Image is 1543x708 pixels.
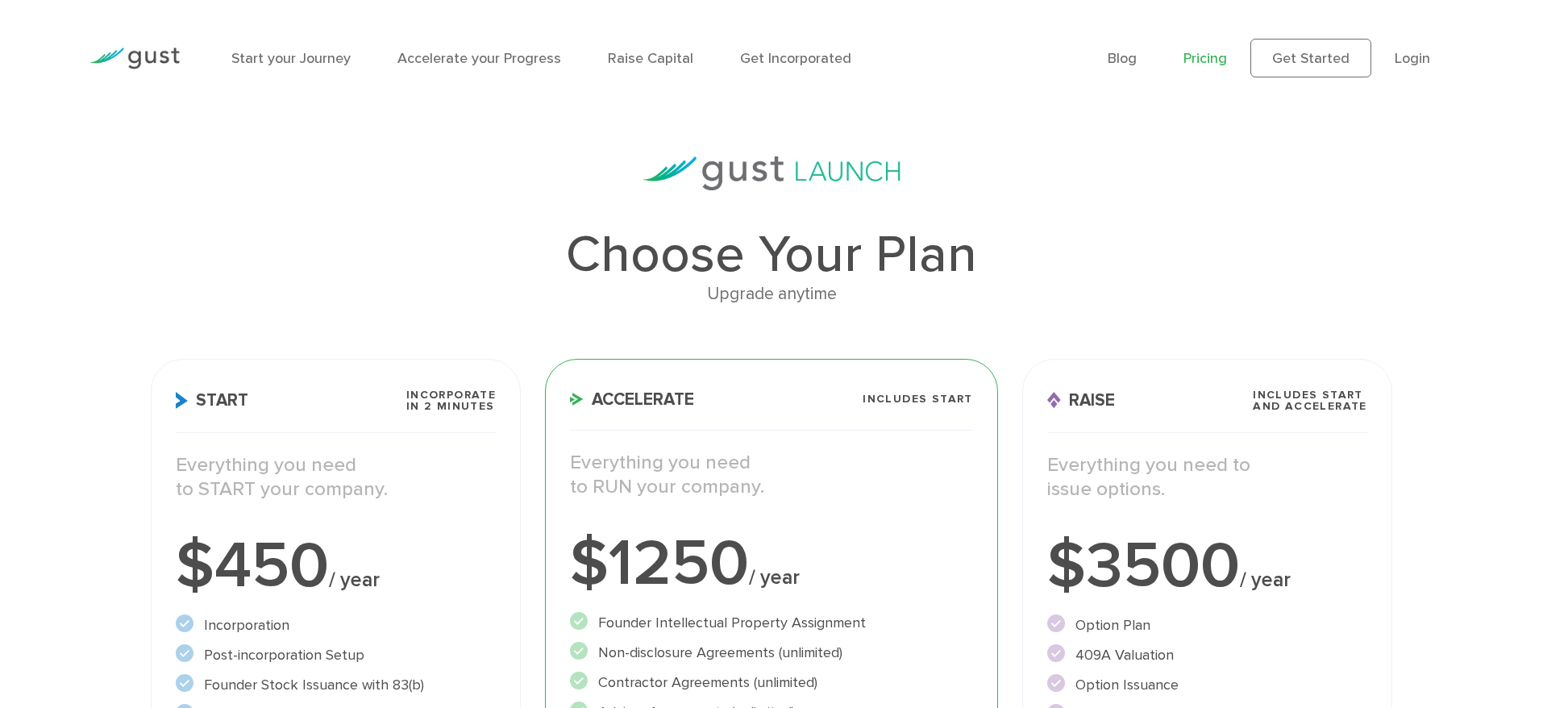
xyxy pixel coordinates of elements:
[749,565,800,589] span: / year
[329,568,380,592] span: / year
[406,389,496,412] span: Incorporate in 2 Minutes
[176,674,496,696] li: Founder Stock Issuance with 83(b)
[570,391,694,408] span: Accelerate
[608,50,693,67] a: Raise Capital
[1047,614,1367,636] li: Option Plan
[1250,39,1371,77] a: Get Started
[176,534,496,598] div: $450
[1253,389,1367,412] span: Includes START and ACCELERATE
[1047,644,1367,666] li: 409A Valuation
[740,50,851,67] a: Get Incorporated
[1047,534,1367,598] div: $3500
[1047,453,1367,502] p: Everything you need to issue options.
[570,531,973,596] div: $1250
[176,392,188,409] img: Start Icon X2
[1183,50,1227,67] a: Pricing
[863,394,973,405] span: Includes START
[1395,50,1430,67] a: Login
[570,451,973,499] p: Everything you need to RUN your company.
[1047,392,1115,409] span: Raise
[1047,392,1061,409] img: Raise Icon
[643,156,900,190] img: gust-launch-logos.svg
[1240,568,1291,592] span: / year
[176,392,248,409] span: Start
[176,614,496,636] li: Incorporation
[570,642,973,664] li: Non-disclosure Agreements (unlimited)
[176,453,496,502] p: Everything you need to START your company.
[1108,50,1137,67] a: Blog
[176,644,496,666] li: Post-incorporation Setup
[151,229,1391,281] h1: Choose Your Plan
[89,48,180,69] img: Gust Logo
[397,50,561,67] a: Accelerate your Progress
[570,393,584,406] img: Accelerate Icon
[570,612,973,634] li: Founder Intellectual Property Assignment
[231,50,351,67] a: Start your Journey
[1047,674,1367,696] li: Option Issuance
[570,672,973,693] li: Contractor Agreements (unlimited)
[151,281,1391,308] div: Upgrade anytime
